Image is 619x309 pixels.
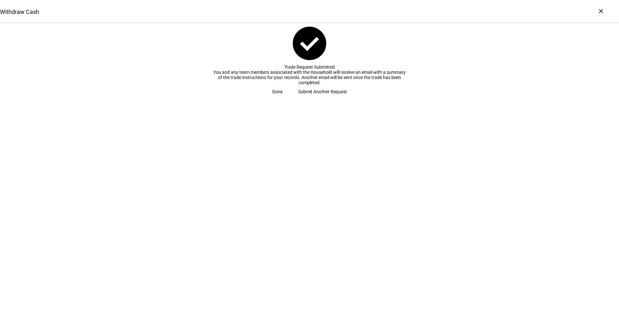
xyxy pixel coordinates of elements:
div: Trade Request Submitted [212,64,407,70]
div: You and any team members associated with the Household will receive an email with a summary of th... [212,70,407,85]
span: Submit Another Request [298,85,347,98]
span: Done [272,85,283,98]
button: Done [264,85,290,98]
div: × [596,6,606,16]
mat-icon: check_circle [289,23,330,63]
button: Submit Another Request [290,85,355,98]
